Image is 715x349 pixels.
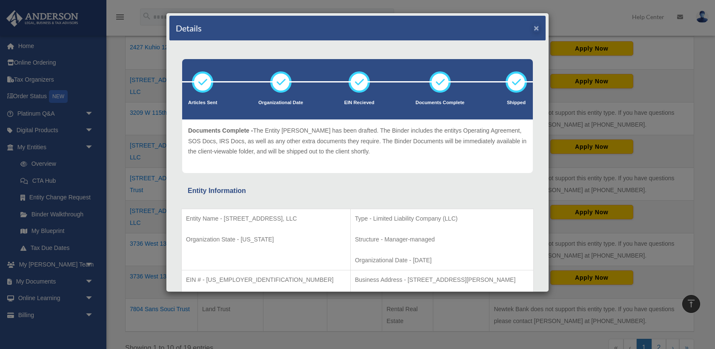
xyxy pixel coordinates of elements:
p: Type - Limited Liability Company (LLC) [355,213,529,224]
p: Organization State - [US_STATE] [186,234,346,245]
p: The Entity [PERSON_NAME] has been drafted. The Binder includes the entitys Operating Agreement, S... [188,125,527,157]
button: × [534,23,539,32]
div: Entity Information [188,185,527,197]
p: Articles Sent [188,99,217,107]
p: Entity Name - [STREET_ADDRESS], LLC [186,213,346,224]
p: Shipped [506,99,527,107]
p: EIN # - [US_EMPLOYER_IDENTIFICATION_NUMBER] [186,275,346,285]
p: Organizational Date [258,99,303,107]
p: Organizational Date - [DATE] [355,255,529,266]
h4: Details [176,22,202,34]
p: EIN Recieved [344,99,375,107]
p: Documents Complete [415,99,464,107]
span: Documents Complete - [188,127,253,134]
p: Business Address - [STREET_ADDRESS][PERSON_NAME] [355,275,529,285]
p: Structure - Manager-managed [355,234,529,245]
